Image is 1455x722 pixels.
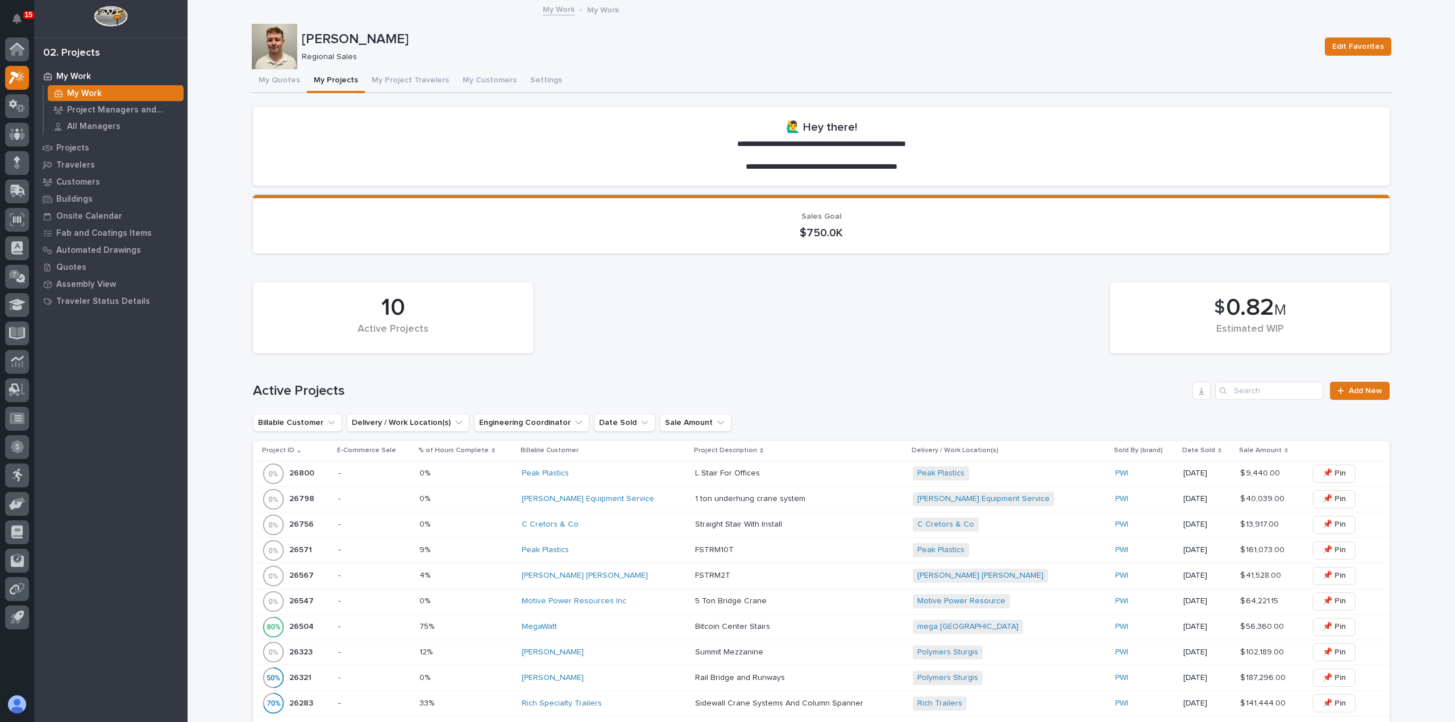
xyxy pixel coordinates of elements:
button: My Projects [307,69,365,93]
a: Projects [34,139,188,156]
p: My Work [67,89,102,99]
p: [DATE] [1183,699,1231,708]
p: $ 41,528.00 [1240,569,1283,581]
tr: 2632126321 -0%0% [PERSON_NAME] Rail Bridge and RunwaysRail Bridge and Runways Polymers Sturgis PW... [253,665,1390,691]
p: - [338,494,410,504]
p: 33% [419,696,436,708]
h1: Active Projects [253,383,1188,399]
p: 4% [419,569,433,581]
input: Search [1215,382,1323,400]
a: PWI [1115,494,1128,504]
div: Active Projects [272,323,514,347]
span: 📌 Pin [1323,543,1346,557]
p: 15 [25,11,32,19]
p: Buildings [56,194,93,205]
button: Engineering Coordinator [474,414,589,432]
p: - [338,699,410,708]
p: Summit Mezzanine [695,645,766,657]
button: 📌 Pin [1313,567,1356,585]
p: [DATE] [1183,494,1231,504]
p: [DATE] [1183,673,1231,683]
tr: 2675626756 -0%0% C Cretors & Co Straight Stair With InstallStraight Stair With Install C Cretors ... [253,512,1390,537]
p: $ 102,189.00 [1240,645,1286,657]
p: - [338,545,410,555]
p: L Stair For Offices [695,466,762,478]
p: 0% [419,517,433,529]
div: 02. Projects [43,47,100,60]
a: PWI [1115,622,1128,632]
p: 26504 [289,620,316,632]
button: users-avatar [5,692,29,716]
a: Peak Plastics [522,545,569,555]
button: Sale Amount [660,414,731,432]
a: Automated Drawings [34,241,188,258]
a: PWI [1115,520,1128,529]
img: Workspace Logo [94,6,127,27]
tr: 2650426504 -75%75% MegaWatt Bitcoin Center StairsBitcoin Center Stairs mega [GEOGRAPHIC_DATA] PWI... [253,614,1390,640]
p: Straight Stair With Install [695,517,784,529]
a: [PERSON_NAME] [522,673,584,683]
a: [PERSON_NAME] Equipment Service [917,494,1050,504]
a: Motive Power Resource [917,596,1005,606]
p: 26756 [289,517,316,529]
a: C Cretors & Co [917,520,974,529]
p: All Managers [67,122,120,132]
a: My Work [543,2,575,15]
p: 9% [419,543,433,555]
p: - [338,673,410,683]
p: 26800 [289,466,317,478]
a: PWI [1115,469,1128,478]
a: My Work [44,85,188,101]
p: 0% [419,594,433,606]
a: [PERSON_NAME] [PERSON_NAME] [917,571,1044,581]
p: 12% [419,645,435,657]
p: 0% [419,492,433,504]
button: Date Sold [594,414,655,432]
h2: 🙋‍♂️ Hey there! [786,120,857,134]
button: Billable Customer [253,414,342,432]
p: Project Description [694,444,757,457]
tr: 2657126571 -9%9% Peak Plastics FSTRM10TFSTRM10T Peak Plastics PWI [DATE]$ 161,073.00$ 161,073.00 ... [253,537,1390,563]
p: Date Sold [1182,444,1215,457]
p: 26323 [289,645,315,657]
p: - [338,571,410,581]
p: [DATE] [1183,648,1231,657]
p: 26547 [289,594,316,606]
p: 0% [419,466,433,478]
p: Onsite Calendar [56,211,122,222]
a: Polymers Sturgis [917,673,978,683]
p: Project Managers and Engineers [67,105,179,115]
p: - [338,520,410,529]
p: Assembly View [56,279,116,290]
a: MegaWatt [522,622,557,632]
a: [PERSON_NAME] [PERSON_NAME] [522,571,648,581]
p: $ 56,360.00 [1240,620,1286,632]
a: Assembly View [34,276,188,293]
a: PWI [1115,648,1128,657]
a: Project Managers and Engineers [44,102,188,118]
a: C Cretors & Co [522,520,579,529]
button: 📌 Pin [1313,643,1356,661]
button: Edit Favorites [1325,37,1391,56]
button: My Project Travelers [365,69,456,93]
a: Peak Plastics [917,469,965,478]
p: 26321 [289,671,314,683]
button: 📌 Pin [1313,694,1356,712]
p: $ 9,440.00 [1240,466,1282,478]
p: Automated Drawings [56,245,141,256]
tr: 2654726547 -0%0% Motive Power Resources Inc 5 Ton Bridge Crane5 Ton Bridge Crane Motive Power Res... [253,589,1390,614]
p: Travelers [56,160,95,170]
p: Delivery / Work Location(s) [912,444,999,457]
p: Bitcoin Center Stairs [695,620,772,632]
a: mega [GEOGRAPHIC_DATA] [917,622,1018,632]
button: 📌 Pin [1313,490,1356,508]
p: [DATE] [1183,622,1231,632]
p: $ 161,073.00 [1240,543,1287,555]
p: Rail Bridge and Runways [695,671,787,683]
span: 📌 Pin [1323,671,1346,685]
a: Peak Plastics [522,469,569,478]
tr: 2656726567 -4%4% [PERSON_NAME] [PERSON_NAME] FSTRM2TFSTRM2T [PERSON_NAME] [PERSON_NAME] PWI [DATE... [253,563,1390,589]
a: Fab and Coatings Items [34,224,188,241]
span: $ [1214,297,1225,319]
